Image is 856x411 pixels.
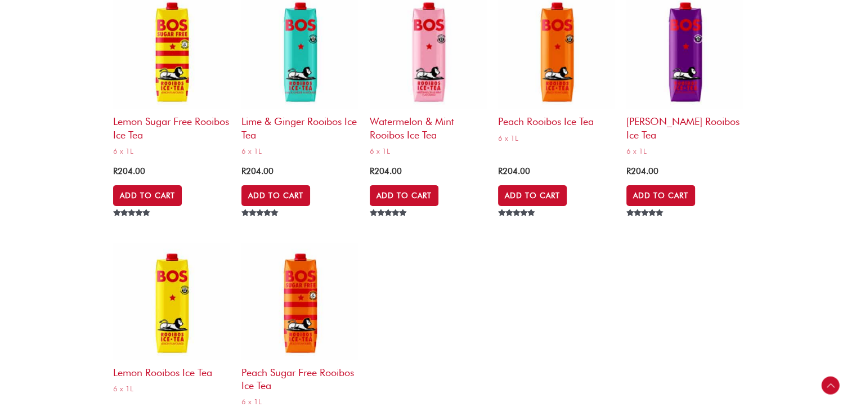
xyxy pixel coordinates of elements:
h2: [PERSON_NAME] Rooibos Ice Tea [626,109,743,141]
a: Add to cart: “Berry Rooibos Ice Tea” [626,185,695,205]
span: 6 x 1L [241,146,358,156]
img: Lemon Rooibos Ice Tea [113,243,230,360]
a: Add to cart: “Lime & Ginger Rooibos Ice Tea” [241,185,310,205]
span: 6 x 1L [498,133,615,143]
img: Peach Sugar Free Rooibos Ice Tea [241,243,358,360]
span: Rated out of 5 [241,209,280,242]
span: 6 x 1L [241,397,358,406]
span: 6 x 1L [113,146,230,156]
bdi: 204.00 [626,166,658,176]
span: Rated out of 5 [370,209,409,242]
span: R [498,166,503,176]
a: Peach Sugar Free Rooibos Ice Tea6 x 1L [241,243,358,410]
span: 6 x 1L [370,146,487,156]
span: Rated out of 5 [113,209,152,242]
bdi: 204.00 [370,166,402,176]
h2: Lime & Ginger Rooibos Ice Tea [241,109,358,141]
a: Add to cart: “Watermelon & Mint Rooibos Ice Tea” [370,185,438,205]
span: R [241,166,246,176]
h2: Peach Sugar Free Rooibos Ice Tea [241,360,358,392]
span: R [370,166,374,176]
span: R [626,166,631,176]
span: R [113,166,118,176]
span: Rated out of 5 [626,209,665,242]
bdi: 204.00 [498,166,530,176]
h2: Peach Rooibos Ice Tea [498,109,615,128]
bdi: 204.00 [113,166,145,176]
h2: Lemon Sugar Free Rooibos Ice Tea [113,109,230,141]
a: Add to cart: “Lemon Sugar Free Rooibos Ice Tea” [113,185,182,205]
h2: Watermelon & Mint Rooibos Ice Tea [370,109,487,141]
h2: Lemon Rooibos Ice Tea [113,360,230,379]
bdi: 204.00 [241,166,274,176]
span: 6 x 1L [113,384,230,394]
a: Lemon Rooibos Ice Tea6 x 1L [113,243,230,397]
span: Rated out of 5 [498,209,537,242]
a: Add to cart: “Peach Rooibos Ice Tea” [498,185,567,205]
span: 6 x 1L [626,146,743,156]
